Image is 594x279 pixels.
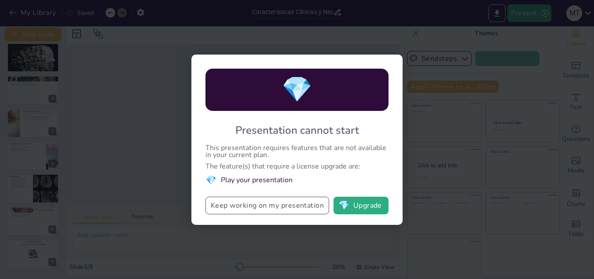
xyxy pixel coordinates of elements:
span: diamond [205,174,216,186]
li: Play your presentation [205,174,389,186]
div: This presentation requires features that are not available in your current plan. [205,144,389,158]
div: The feature(s) that require a license upgrade are: [205,163,389,170]
div: Presentation cannot start [235,123,359,137]
span: diamond [338,201,349,210]
button: diamondUpgrade [334,197,389,214]
button: Keep working on my presentation [205,197,329,214]
span: diamond [282,73,312,106]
